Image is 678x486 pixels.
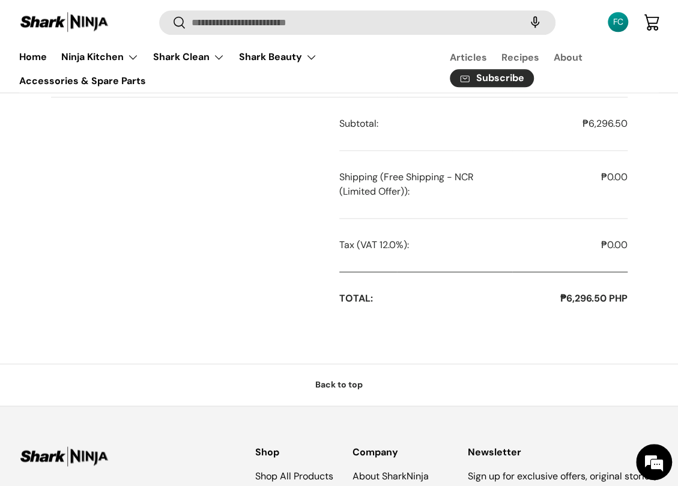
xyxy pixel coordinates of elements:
[450,46,487,69] a: Articles
[512,151,628,219] td: ₱0.00
[468,445,659,459] h2: Newsletter
[450,69,534,88] a: Subscribe
[339,219,512,272] td: Tax (VAT 12.0%):
[605,9,631,35] a: FC
[353,469,429,482] a: About SharkNinja
[339,292,373,305] strong: Total:
[421,45,659,93] nav: Secondary
[19,11,109,34] img: Shark Ninja Philippines
[19,45,47,68] a: Home
[339,151,512,219] td: Shipping (Free Shipping - NCR (Limited Offer)):
[501,46,539,69] a: Recipes
[476,74,524,84] span: Subscribe
[611,16,625,29] div: FC
[516,10,554,36] speech-search-button: Search by voice
[512,97,628,151] td: ₱6,296.50
[512,219,628,272] td: ₱0.00
[19,45,421,93] nav: Primary
[54,45,146,69] summary: Ninja Kitchen
[554,46,583,69] a: About
[560,292,628,305] strong: ₱6,296.50 PHP
[255,469,333,482] a: Shop All Products
[232,45,324,69] summary: Shark Beauty
[146,45,232,69] summary: Shark Clean
[339,97,512,151] td: Subtotal:
[19,69,146,93] a: Accessories & Spare Parts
